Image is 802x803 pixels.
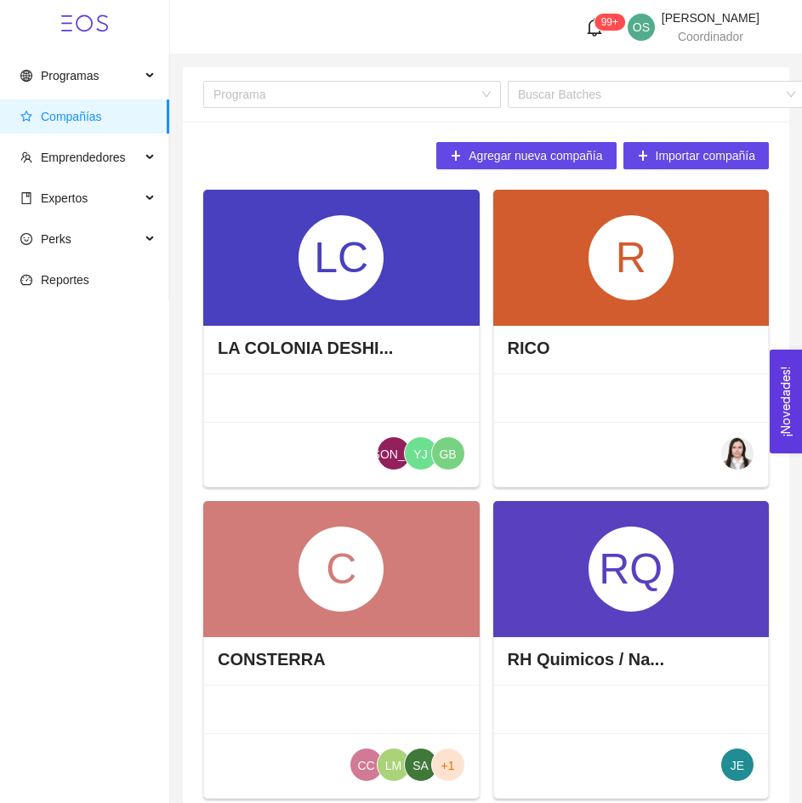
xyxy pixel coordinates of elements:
h4: RH Quimicos / Na... [508,647,664,671]
span: Perks [41,232,71,246]
span: smile [20,233,32,245]
img: 1614897654366-Foto-2699874-Priscila%20Terrazas.jpg [721,437,754,470]
span: Reportes [41,273,89,287]
h4: RICO [508,336,550,360]
div: R [589,215,674,300]
span: team [20,151,32,163]
span: Agregar nueva compañía [469,146,602,165]
span: LM [385,749,401,783]
button: plusAgregar nueva compañía [436,142,616,169]
span: JE [731,749,744,783]
span: +1 [441,749,455,783]
h4: CONSTERRA [218,647,326,671]
span: global [20,70,32,82]
span: book [20,192,32,204]
span: SA [412,749,429,783]
span: CC [357,749,374,783]
span: YJ [413,437,427,471]
span: Importar compañía [656,146,756,165]
sup: 6437 [594,14,625,31]
span: [PERSON_NAME] [662,11,759,25]
span: Programas [41,69,99,83]
span: Compañías [41,110,102,123]
span: Coordinador [678,30,743,43]
span: GB [439,437,456,471]
span: Emprendedores [41,151,126,164]
button: plusImportar compañía [623,142,770,169]
span: bell [585,18,604,37]
span: plus [450,150,462,163]
div: RQ [589,527,674,612]
span: [PERSON_NAME] [344,437,442,471]
div: LC [299,215,384,300]
div: C [299,527,384,612]
button: Open Feedback Widget [770,350,802,453]
span: OS [633,14,650,41]
span: Expertos [41,191,88,205]
span: plus [637,150,649,163]
span: dashboard [20,274,32,286]
span: star [20,111,32,122]
h4: LA COLONIA DESHI... [218,336,393,360]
